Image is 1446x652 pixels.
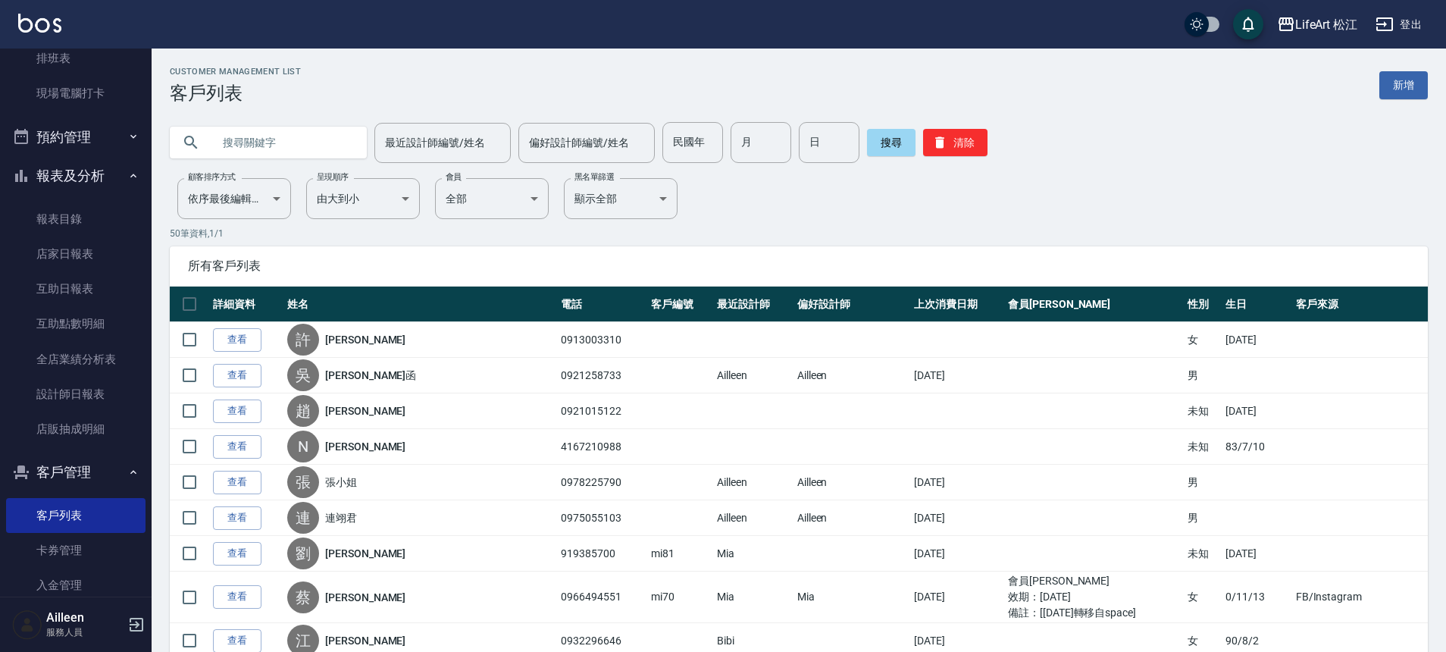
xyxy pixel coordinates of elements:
[213,328,261,352] a: 查看
[1184,358,1222,393] td: 男
[557,536,647,572] td: 919385700
[325,475,357,490] a: 張小姐
[325,633,405,648] a: [PERSON_NAME]
[46,610,124,625] h5: Ailleen
[557,322,647,358] td: 0913003310
[647,287,713,322] th: 客戶編號
[910,536,1004,572] td: [DATE]
[306,178,420,219] div: 由大到小
[287,581,319,613] div: 蔡
[1222,536,1291,572] td: [DATE]
[557,465,647,500] td: 0978225790
[213,364,261,387] a: 查看
[170,83,301,104] h3: 客戶列表
[557,393,647,429] td: 0921015122
[867,129,915,156] button: 搜尋
[910,465,1004,500] td: [DATE]
[188,259,1410,274] span: 所有客戶列表
[1295,15,1358,34] div: LifeArt 松江
[647,572,713,623] td: mi70
[1184,572,1222,623] td: 女
[1184,536,1222,572] td: 未知
[170,67,301,77] h2: Customer Management List
[6,76,146,111] a: 現場電腦打卡
[793,465,910,500] td: Ailleen
[212,122,355,163] input: 搜尋關鍵字
[1369,11,1428,39] button: 登出
[1222,572,1291,623] td: 0/11/13
[287,359,319,391] div: 吳
[6,156,146,196] button: 報表及分析
[12,610,42,640] img: Person
[1233,9,1263,39] button: save
[6,498,146,533] a: 客戶列表
[317,171,349,183] label: 呈現順序
[1008,589,1180,605] ul: 效期： [DATE]
[6,41,146,76] a: 排班表
[1379,71,1428,99] a: 新增
[6,568,146,603] a: 入金管理
[910,287,1004,322] th: 上次消費日期
[325,403,405,418] a: [PERSON_NAME]
[325,510,357,525] a: 連翊君
[557,358,647,393] td: 0921258733
[446,171,462,183] label: 會員
[793,287,910,322] th: 偏好設計師
[910,500,1004,536] td: [DATE]
[557,287,647,322] th: 電話
[923,129,987,156] button: 清除
[713,536,793,572] td: Mia
[325,546,405,561] a: [PERSON_NAME]
[557,572,647,623] td: 0966494551
[713,287,793,322] th: 最近設計師
[793,500,910,536] td: Ailleen
[213,585,261,609] a: 查看
[325,368,416,383] a: [PERSON_NAME]函
[1184,393,1222,429] td: 未知
[910,358,1004,393] td: [DATE]
[574,171,614,183] label: 黑名單篩選
[6,453,146,492] button: 客戶管理
[1271,9,1364,40] button: LifeArt 松江
[287,502,319,534] div: 連
[213,542,261,566] a: 查看
[18,14,61,33] img: Logo
[6,412,146,447] a: 店販抽成明細
[435,178,549,219] div: 全部
[283,287,557,322] th: 姓名
[6,533,146,568] a: 卡券管理
[1222,429,1291,465] td: 83/7/10
[287,324,319,356] div: 許
[557,500,647,536] td: 0975055103
[1004,287,1184,322] th: 會員[PERSON_NAME]
[213,435,261,459] a: 查看
[46,625,124,639] p: 服務人員
[1222,322,1291,358] td: [DATE]
[557,429,647,465] td: 4167210988
[1184,287,1222,322] th: 性別
[793,358,910,393] td: Ailleen
[1008,573,1180,589] ul: 會員[PERSON_NAME]
[1184,322,1222,358] td: 女
[1222,393,1291,429] td: [DATE]
[1222,287,1291,322] th: 生日
[713,358,793,393] td: Ailleen
[713,465,793,500] td: Ailleen
[287,431,319,462] div: N
[6,237,146,271] a: 店家日報表
[213,400,261,423] a: 查看
[647,536,713,572] td: mi81
[713,572,793,623] td: Mia
[713,500,793,536] td: Ailleen
[1292,572,1428,623] td: FB/Instagram
[213,471,261,494] a: 查看
[287,538,319,569] div: 劉
[6,271,146,306] a: 互助日報表
[6,118,146,157] button: 預約管理
[6,377,146,412] a: 設計師日報表
[209,287,283,322] th: 詳細資料
[1184,500,1222,536] td: 男
[910,572,1004,623] td: [DATE]
[325,590,405,605] a: [PERSON_NAME]
[325,439,405,454] a: [PERSON_NAME]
